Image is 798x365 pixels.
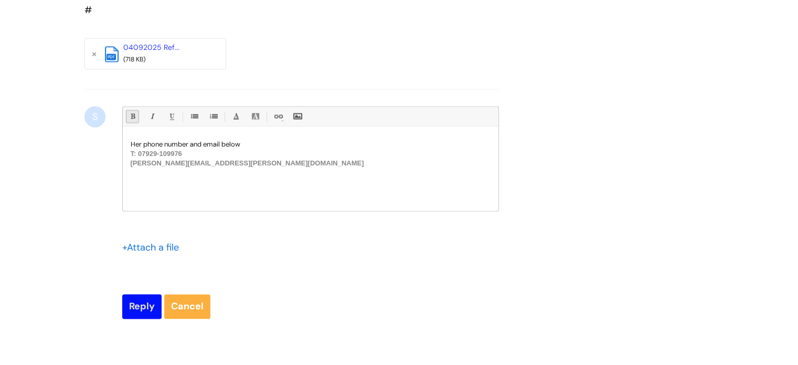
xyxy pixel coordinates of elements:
div: (718 KB) [123,54,207,66]
b: [PERSON_NAME][EMAIL_ADDRESS][PERSON_NAME][DOMAIN_NAME] [131,159,364,167]
a: Font Color [229,110,242,123]
a: Cancel [164,294,210,318]
a: 1. Ordered List (Ctrl-Shift-8) [207,110,220,123]
a: Back Color [249,110,262,123]
a: • Unordered List (Ctrl-Shift-7) [187,110,200,123]
a: Bold (Ctrl-B) [126,110,139,123]
a: Underline(Ctrl-U) [165,110,178,123]
a: 04092025 Ref... [123,43,179,52]
p: Her phone number and email below [131,140,491,149]
a: Insert Image... [291,110,304,123]
div: Attach a file [122,239,185,256]
b: T: 07929-109976 [131,150,182,158]
span: pdf [107,54,116,60]
a: Italic (Ctrl-I) [145,110,158,123]
input: Reply [122,294,162,318]
div: S [84,106,105,127]
a: Link [271,110,284,123]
